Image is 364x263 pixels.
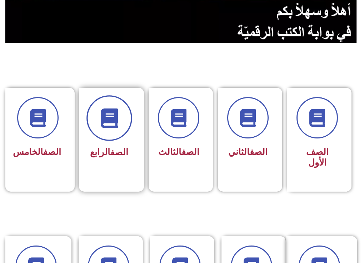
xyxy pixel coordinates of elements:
a: الصف [110,147,128,157]
a: الصف [43,147,61,157]
span: الصف الأول [306,147,329,168]
span: الرابع [90,147,128,157]
a: الصف [181,147,199,157]
a: الصف [250,147,268,157]
span: الخامس [13,147,61,157]
span: الثاني [228,147,268,157]
span: الثالث [158,147,199,157]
